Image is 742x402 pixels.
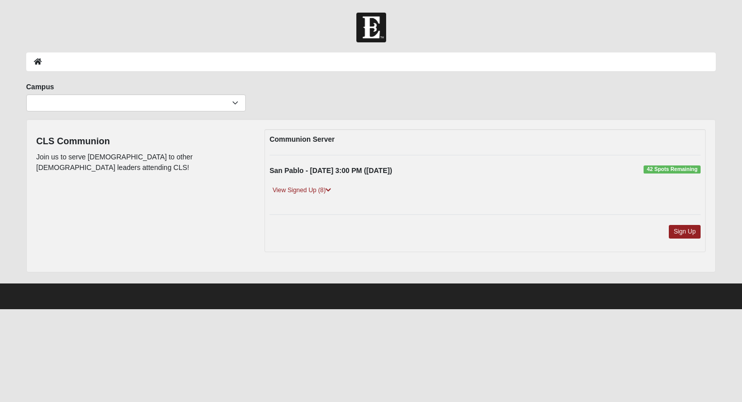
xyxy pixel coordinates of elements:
a: Sign Up [669,225,701,239]
img: Church of Eleven22 Logo [356,13,386,42]
h4: CLS Communion [36,136,249,147]
p: Join us to serve [DEMOGRAPHIC_DATA] to other [DEMOGRAPHIC_DATA] leaders attending CLS! [36,152,249,173]
label: Campus [26,82,54,92]
strong: San Pablo - [DATE] 3:00 PM ([DATE]) [270,166,392,175]
strong: Communion Server [270,135,335,143]
a: View Signed Up (8) [270,185,334,196]
span: 42 Spots Remaining [644,165,701,174]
